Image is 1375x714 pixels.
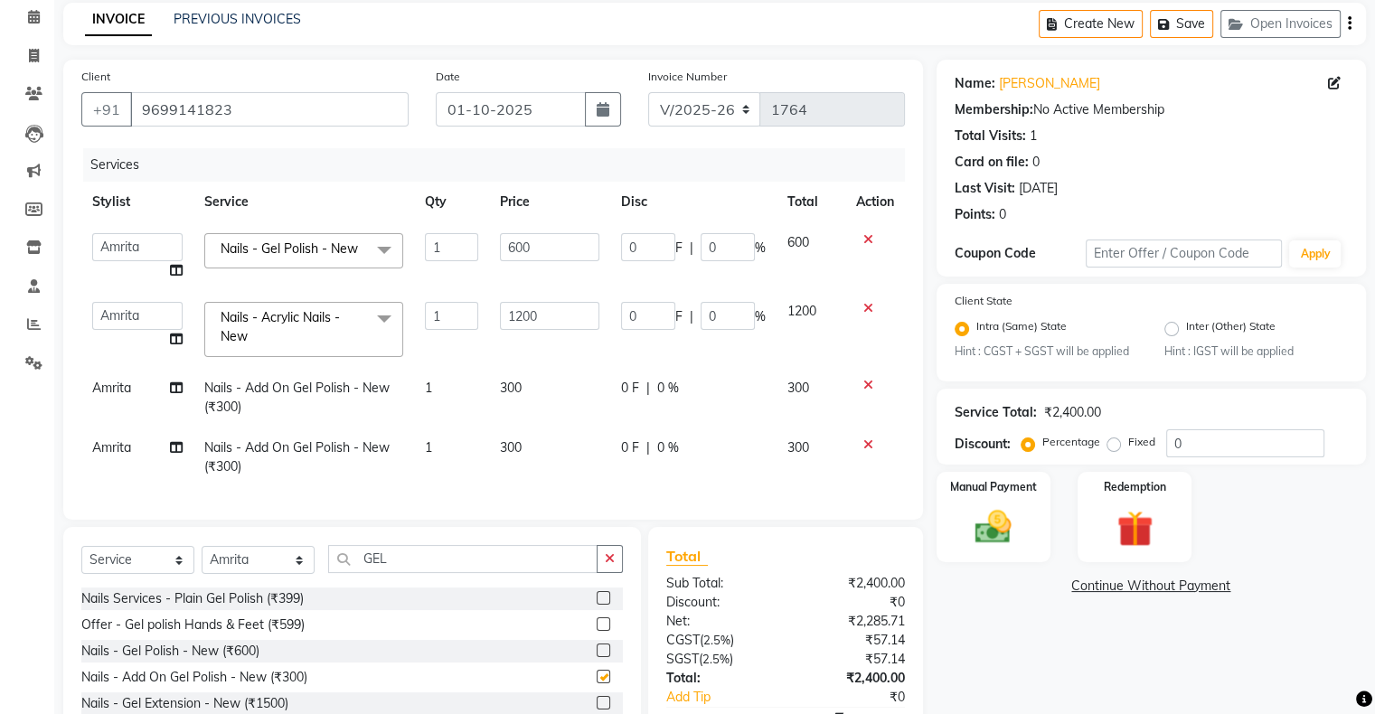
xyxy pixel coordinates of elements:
th: Stylist [81,182,193,222]
span: 1 [425,439,432,456]
span: | [646,379,650,398]
img: _gift.svg [1106,506,1164,551]
small: Hint : CGST + SGST will be applied [955,343,1138,360]
div: [DATE] [1019,179,1058,198]
th: Service [193,182,414,222]
span: 300 [787,439,809,456]
th: Total [777,182,845,222]
div: ₹2,285.71 [786,612,918,631]
label: Redemption [1104,479,1166,495]
div: Net: [653,612,786,631]
input: Search or Scan [328,545,598,573]
div: Nails - Add On Gel Polish - New (₹300) [81,668,307,687]
div: Coupon Code [955,244,1086,263]
div: 1 [1030,127,1037,146]
a: PREVIOUS INVOICES [174,11,301,27]
div: Sub Total: [653,574,786,593]
div: ₹57.14 [786,650,918,669]
div: ₹57.14 [786,631,918,650]
th: Price [489,182,610,222]
span: % [755,307,766,326]
span: 0 F [621,438,639,457]
div: Points: [955,205,995,224]
label: Invoice Number [648,69,727,85]
label: Fixed [1128,434,1155,450]
div: Discount: [653,593,786,612]
span: 0 % [657,438,679,457]
div: ₹2,400.00 [1044,403,1101,422]
label: Manual Payment [950,479,1037,495]
span: 2.5% [702,652,730,666]
span: | [690,239,693,258]
th: Disc [610,182,777,222]
span: 300 [500,380,522,396]
div: ₹2,400.00 [786,574,918,593]
span: Total [666,547,708,566]
span: 300 [787,380,809,396]
a: Continue Without Payment [940,577,1362,596]
div: Name: [955,74,995,93]
button: +91 [81,92,132,127]
label: Intra (Same) State [976,318,1067,340]
span: | [646,438,650,457]
span: 600 [787,234,809,250]
a: INVOICE [85,4,152,36]
th: Action [845,182,905,222]
div: Total: [653,669,786,688]
span: Amrita [92,380,131,396]
span: Amrita [92,439,131,456]
a: Add Tip [653,688,807,707]
div: Last Visit: [955,179,1015,198]
small: Hint : IGST will be applied [1164,343,1348,360]
span: 300 [500,439,522,456]
span: Nails - Acrylic Nails - New [221,309,340,344]
span: F [675,307,683,326]
div: Membership: [955,100,1033,119]
span: 0 % [657,379,679,398]
span: Nails - Add On Gel Polish - New (₹300) [204,439,390,474]
span: Nails - Add On Gel Polish - New (₹300) [204,380,390,415]
div: No Active Membership [955,100,1348,119]
span: CGST [666,632,700,648]
div: Nails Services - Plain Gel Polish (₹399) [81,589,304,608]
a: x [248,328,256,344]
div: ( ) [653,631,786,650]
div: Nails - Gel Polish - New (₹600) [81,642,259,661]
div: Card on file: [955,153,1029,172]
span: 2.5% [703,633,730,647]
label: Client [81,69,110,85]
div: Total Visits: [955,127,1026,146]
a: [PERSON_NAME] [999,74,1100,93]
span: Nails - Gel Polish - New [221,240,358,257]
div: Service Total: [955,403,1037,422]
span: | [690,307,693,326]
label: Inter (Other) State [1186,318,1276,340]
div: ₹0 [807,688,918,707]
label: Percentage [1042,434,1100,450]
div: ( ) [653,650,786,669]
span: SGST [666,651,699,667]
div: Services [83,148,918,182]
button: Open Invoices [1220,10,1341,38]
span: 0 F [621,379,639,398]
div: 0 [1032,153,1040,172]
th: Qty [414,182,488,222]
span: % [755,239,766,258]
label: Client State [955,293,1012,309]
span: F [675,239,683,258]
div: Nails - Gel Extension - New (₹1500) [81,694,288,713]
a: x [358,240,366,257]
div: ₹2,400.00 [786,669,918,688]
div: 0 [999,205,1006,224]
div: ₹0 [786,593,918,612]
img: _cash.svg [964,506,1022,548]
input: Enter Offer / Coupon Code [1086,240,1283,268]
span: 1200 [787,303,816,319]
span: 1 [425,380,432,396]
label: Date [436,69,460,85]
button: Save [1150,10,1213,38]
div: Offer - Gel polish Hands & Feet (₹599) [81,615,305,634]
div: Discount: [955,435,1011,454]
button: Create New [1039,10,1143,38]
button: Apply [1289,240,1341,268]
